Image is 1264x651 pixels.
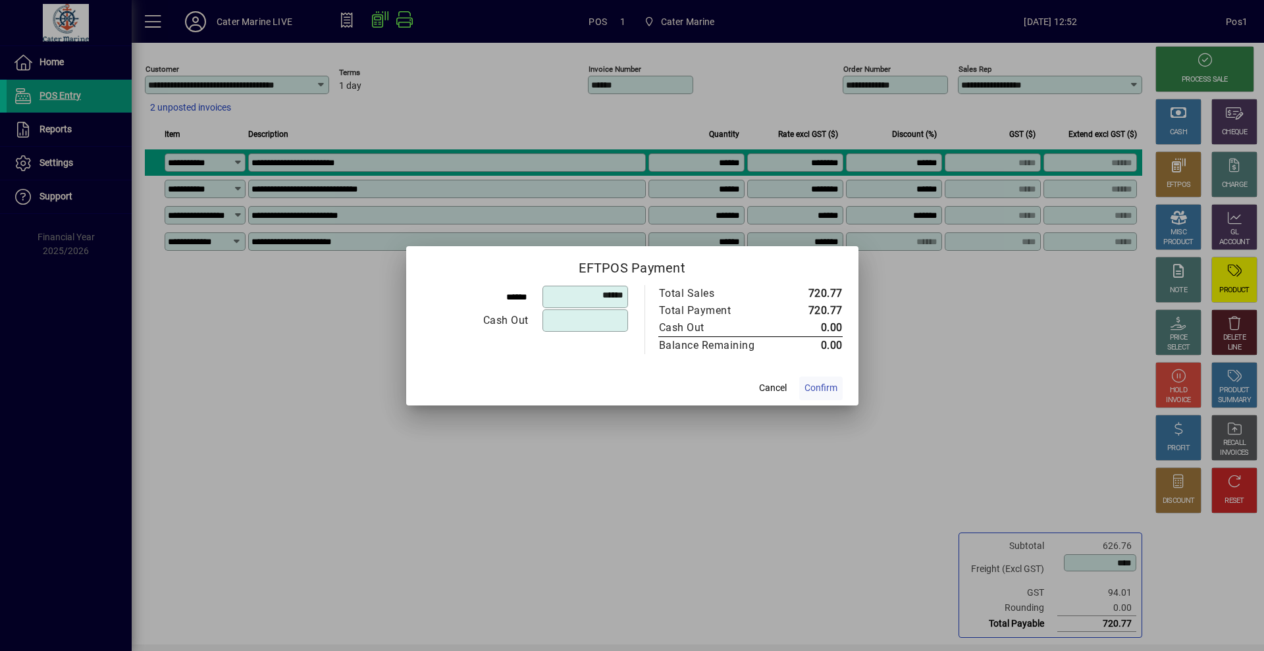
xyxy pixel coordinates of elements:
[804,381,837,395] span: Confirm
[423,313,529,328] div: Cash Out
[659,320,770,336] div: Cash Out
[658,285,783,302] td: Total Sales
[783,319,843,337] td: 0.00
[783,302,843,319] td: 720.77
[759,381,787,395] span: Cancel
[659,338,770,353] div: Balance Remaining
[783,285,843,302] td: 720.77
[783,336,843,354] td: 0.00
[406,246,858,284] h2: EFTPOS Payment
[799,377,843,400] button: Confirm
[752,377,794,400] button: Cancel
[658,302,783,319] td: Total Payment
